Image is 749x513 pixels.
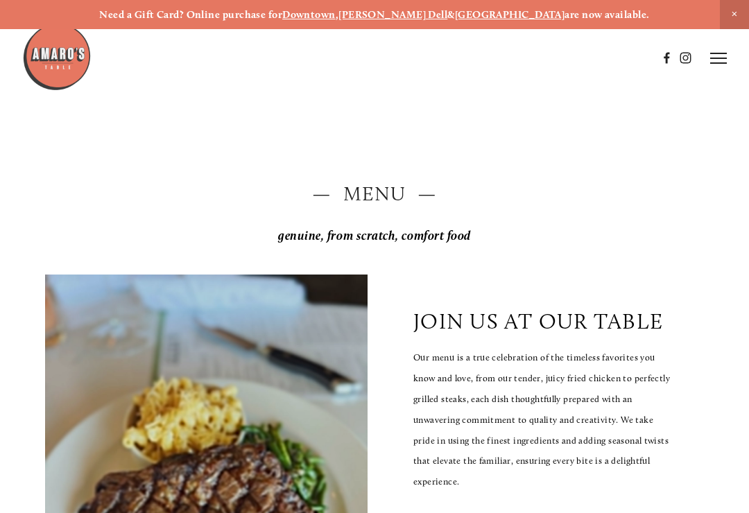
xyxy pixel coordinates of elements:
p: Our menu is a true celebration of the timeless favorites you know and love, from our tender, juic... [413,347,672,492]
strong: & [447,8,454,21]
strong: , [336,8,338,21]
a: [GEOGRAPHIC_DATA] [455,8,565,21]
a: Downtown [282,8,336,21]
em: genuine, from scratch, comfort food [278,228,471,243]
img: Amaro's Table [22,22,92,92]
h2: — Menu — [45,180,704,207]
strong: are now available. [565,8,649,21]
p: join us at our table [413,308,663,334]
strong: Need a Gift Card? Online purchase for [99,8,282,21]
a: [PERSON_NAME] Dell [338,8,447,21]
